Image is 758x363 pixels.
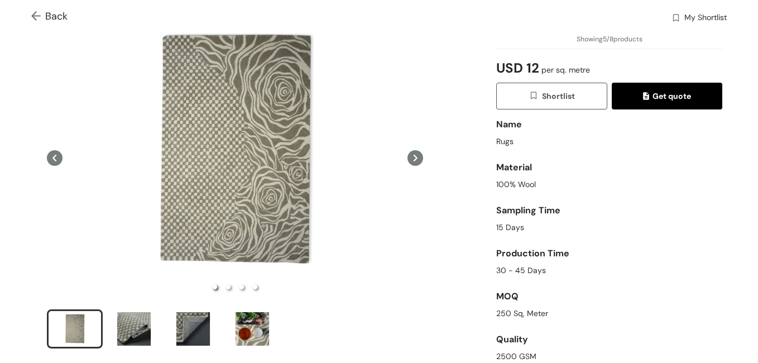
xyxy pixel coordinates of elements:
[239,285,244,289] li: slide item 3
[496,113,722,136] div: Name
[226,285,231,289] li: slide item 2
[106,309,162,348] li: slide item 2
[496,179,722,190] div: 100% Wool
[643,92,653,102] img: quote
[612,83,722,109] button: quoteGet quote
[253,285,257,289] li: slide item 4
[496,199,722,222] div: Sampling Time
[496,265,722,276] div: 30 - 45 Days
[577,34,642,44] span: Showing 5 / 8 products
[496,328,722,351] div: Quality
[684,12,727,25] span: My Shortlist
[496,156,722,179] div: Material
[165,309,221,348] li: slide item 3
[539,65,590,75] span: per sq. metre
[47,309,103,348] li: slide item 1
[31,9,68,24] span: Back
[496,83,607,109] button: wishlistShortlist
[496,136,722,147] div: Rugs
[671,13,681,25] img: wishlist
[496,242,722,265] div: Production Time
[496,222,722,233] div: 15 Days
[496,351,722,362] div: 2500 GSM
[224,309,280,348] li: slide item 4
[529,90,575,103] span: Shortlist
[496,54,590,83] span: USD 12
[213,285,217,289] li: slide item 1
[496,285,722,308] div: MOQ
[529,90,542,103] img: wishlist
[496,308,722,319] div: 250 Sq, Meter
[643,90,691,102] span: Get quote
[31,11,45,23] img: Go back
